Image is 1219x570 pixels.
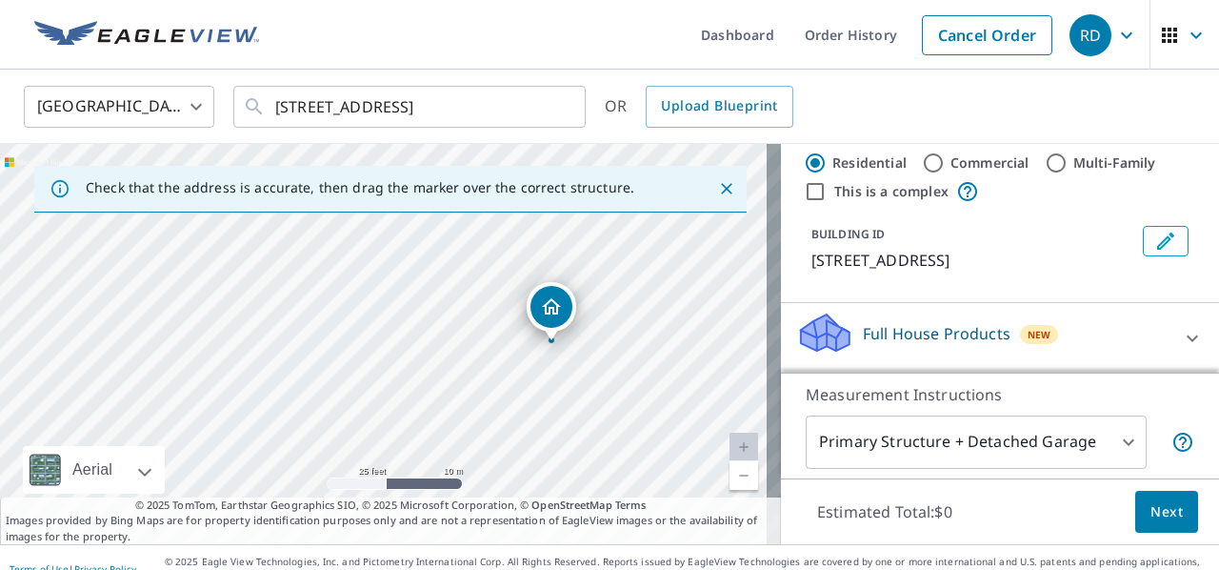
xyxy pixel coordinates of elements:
[67,446,118,494] div: Aerial
[729,461,758,490] a: Current Level 20, Zoom Out
[832,153,907,173] label: Residential
[661,94,777,118] span: Upload Blueprint
[1171,431,1194,454] span: Your report will include the primary structure and a detached garage if one exists.
[23,446,165,494] div: Aerial
[802,491,968,533] p: Estimated Total: $0
[24,80,214,133] div: [GEOGRAPHIC_DATA]
[806,383,1194,406] p: Measurement Instructions
[714,176,739,201] button: Close
[806,416,1147,469] div: Primary Structure + Detached Garage
[605,86,793,128] div: OR
[646,86,792,128] a: Upload Blueprint
[950,153,1029,173] label: Commercial
[1143,226,1189,256] button: Edit building 1
[86,179,634,196] p: Check that the address is accurate, then drag the marker over the correct structure.
[275,80,547,133] input: Search by address or latitude-longitude
[863,322,1010,345] p: Full House Products
[1028,327,1051,342] span: New
[1069,14,1111,56] div: RD
[135,498,647,514] span: © 2025 TomTom, Earthstar Geographics SIO, © 2025 Microsoft Corporation, ©
[729,433,758,461] a: Current Level 20, Zoom In Disabled
[615,498,647,512] a: Terms
[34,21,259,50] img: EV Logo
[796,311,1204,365] div: Full House ProductsNew
[1150,500,1183,524] span: Next
[811,249,1135,272] p: [STREET_ADDRESS]
[527,282,576,341] div: Dropped pin, building 1, Residential property, 3810 S Versailles Ave Dallas, TX 75209
[1135,491,1198,534] button: Next
[834,182,949,201] label: This is a complex
[811,226,885,242] p: BUILDING ID
[531,498,611,512] a: OpenStreetMap
[1073,153,1156,173] label: Multi-Family
[922,15,1052,55] a: Cancel Order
